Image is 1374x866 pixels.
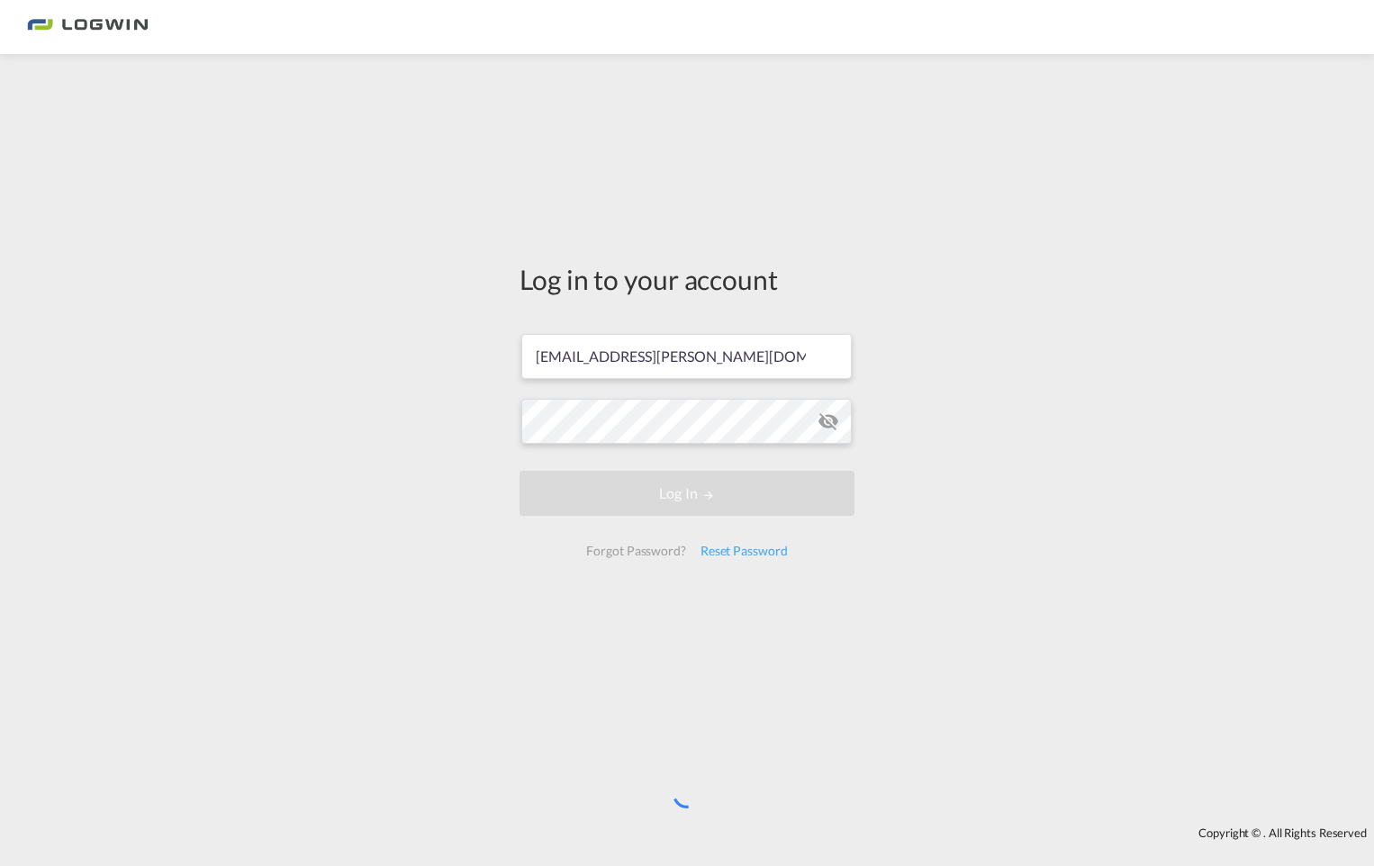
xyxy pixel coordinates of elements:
[520,471,854,516] button: LOGIN
[521,334,852,379] input: Enter email/phone number
[693,535,795,567] div: Reset Password
[27,7,149,48] img: bc73a0e0d8c111efacd525e4c8ad7d32.png
[579,535,692,567] div: Forgot Password?
[520,260,854,298] div: Log in to your account
[818,410,839,432] md-icon: icon-eye-off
